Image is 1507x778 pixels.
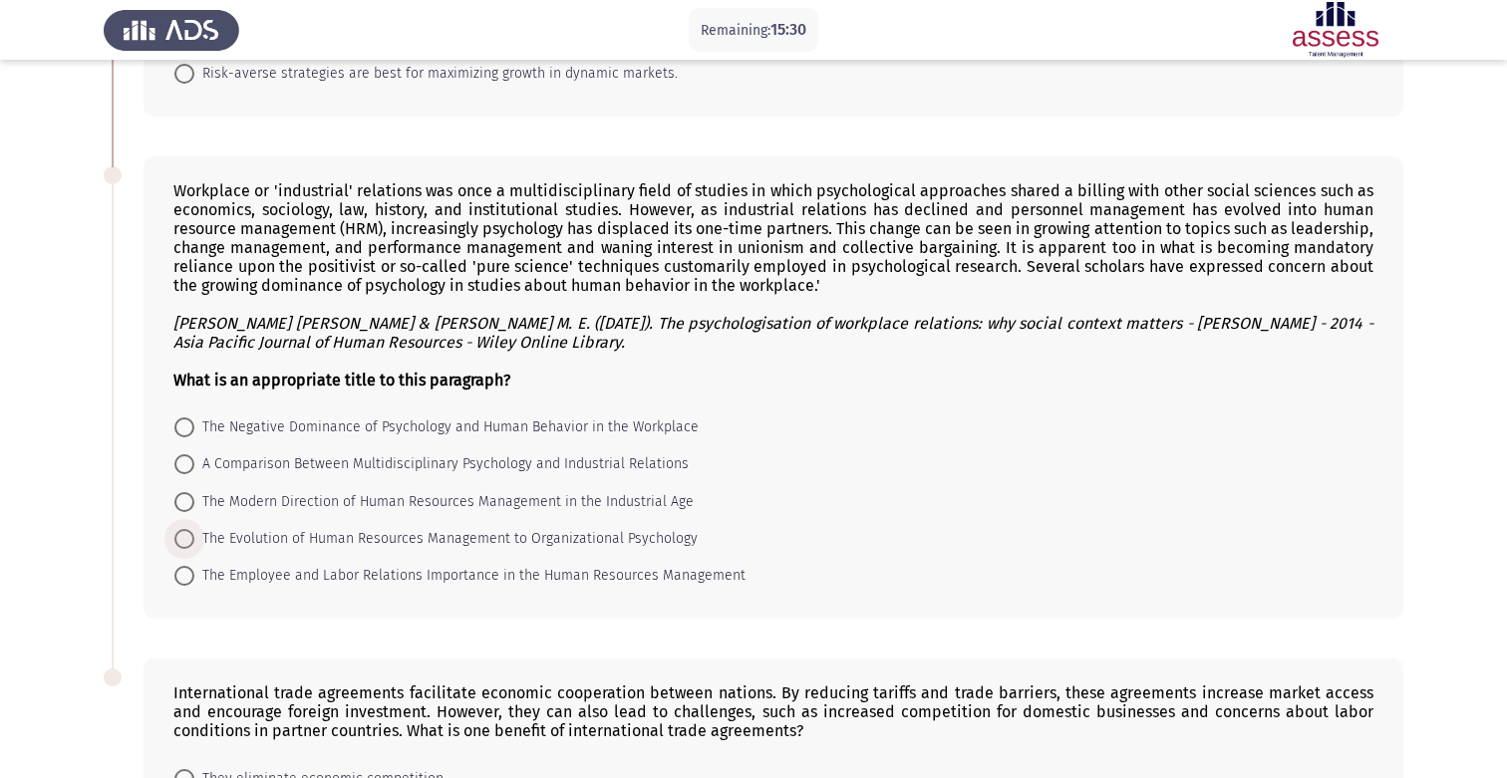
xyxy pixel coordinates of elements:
[194,490,694,514] span: The Modern Direction of Human Resources Management in the Industrial Age
[173,181,1373,389] div: Workplace or 'industrial' relations was once a multidisciplinary field of studies in which psycho...
[1268,2,1403,58] img: Assessment logo of ASSESS English Language Assessment (3 Module) (Ad - IB)
[173,314,1373,352] i: [PERSON_NAME] [PERSON_NAME] & [PERSON_NAME] M. E. ([DATE]). The psychologisation of workplace rel...
[194,452,689,476] span: A Comparison Between Multidisciplinary Psychology and Industrial Relations
[104,2,239,58] img: Assess Talent Management logo
[173,683,1373,740] div: International trade agreements facilitate economic cooperation between nations. By reducing tarif...
[194,415,699,439] span: The Negative Dominance of Psychology and Human Behavior in the Workplace
[173,371,510,389] b: What is an appropriate title to this paragraph?
[770,20,806,39] span: 15:30
[194,62,678,86] span: Risk-averse strategies are best for maximizing growth in dynamic markets.
[194,564,746,588] span: The Employee and Labor Relations Importance in the Human Resources Management
[194,527,698,551] span: The Evolution of Human Resources Management to Organizational Psychology
[701,18,806,43] p: Remaining:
